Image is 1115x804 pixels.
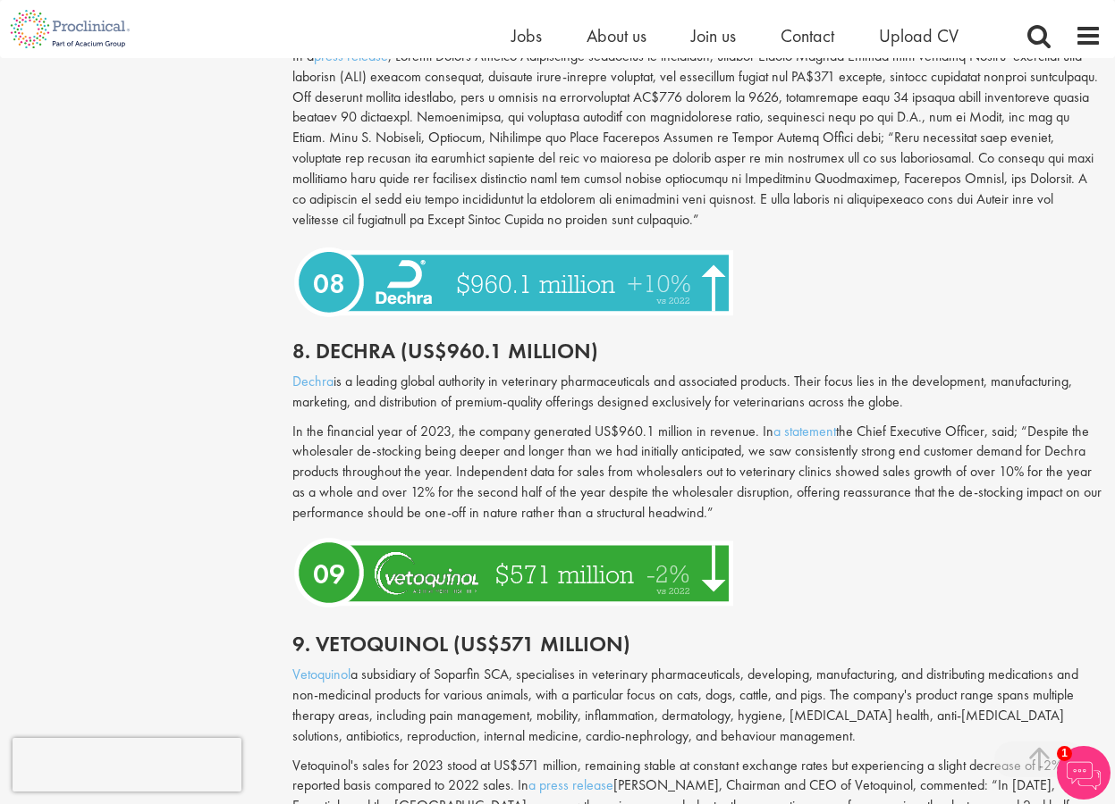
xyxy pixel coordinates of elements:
iframe: reCAPTCHA [13,738,241,791]
span: 1 [1057,746,1072,761]
p: In the financial year of 2023, the company generated US$960.1 million in revenue. In the Chief Ex... [292,422,1102,523]
a: press release [314,46,388,65]
a: a press release [528,775,613,794]
h2: 9. Vetoquinol (US$571 million) [292,632,1102,656]
a: Vetoquinol [292,665,351,683]
p: In a , Loremi Dolors Ametco Adipiscinge seddoeius te incididun, utlabor Etdolo Magnaa Enimad mini... [292,46,1102,230]
img: Chatbot [1057,746,1111,800]
a: Contact [781,24,834,47]
p: a subsidiary of Soparfin SCA, specialises in veterinary pharmaceuticals, developing, manufacturin... [292,665,1102,746]
a: Join us [691,24,736,47]
p: is a leading global authority in veterinary pharmaceuticals and associated products. Their focus ... [292,372,1102,413]
a: a statement [773,422,836,440]
a: Upload CV [879,24,959,47]
a: About us [587,24,646,47]
a: Dechra [292,372,334,390]
a: Jobs [511,24,542,47]
h2: 8. Dechra (US$960.1 million) [292,339,1102,363]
